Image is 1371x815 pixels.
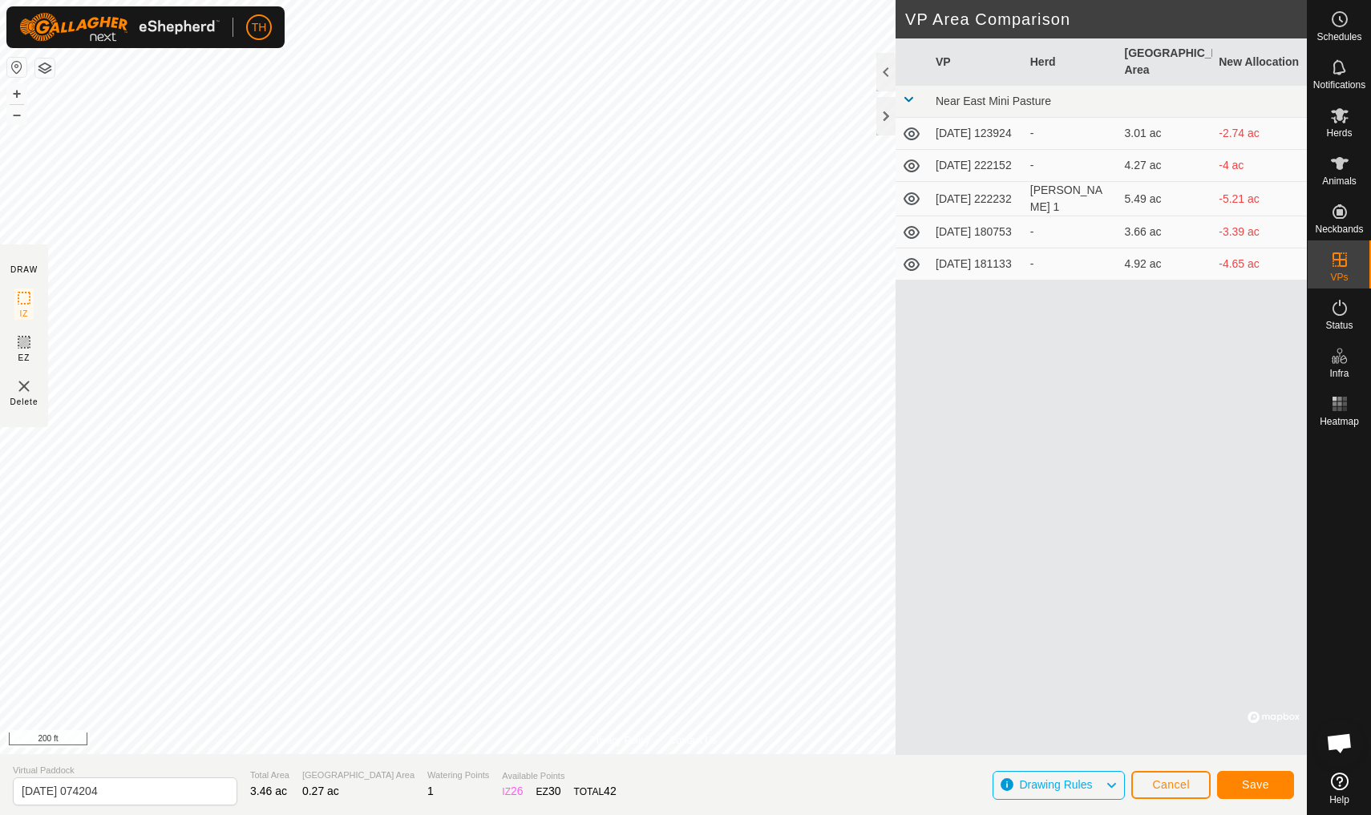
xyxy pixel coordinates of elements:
[7,105,26,124] button: –
[1315,224,1363,234] span: Neckbands
[502,769,616,783] span: Available Points
[1313,80,1365,90] span: Notifications
[1212,182,1307,216] td: -5.21 ac
[302,769,415,782] span: [GEOGRAPHIC_DATA] Area
[1308,766,1371,811] a: Help
[35,59,55,78] button: Map Layers
[1329,369,1349,378] span: Infra
[1212,38,1307,86] th: New Allocation
[574,783,617,800] div: TOTAL
[250,785,287,797] span: 3.46 ac
[14,377,34,396] img: VP
[10,396,38,408] span: Delete
[302,785,339,797] span: 0.27 ac
[1316,719,1364,767] div: Open chat
[7,58,26,77] button: Reset Map
[590,733,650,748] a: Privacy Policy
[1118,150,1213,182] td: 4.27 ac
[1326,128,1352,138] span: Herds
[1212,118,1307,150] td: -2.74 ac
[19,13,220,42] img: Gallagher Logo
[1118,216,1213,248] td: 3.66 ac
[1316,32,1361,42] span: Schedules
[1217,771,1294,799] button: Save
[1030,125,1112,142] div: -
[1322,176,1357,186] span: Animals
[1024,38,1118,86] th: Herd
[536,783,561,800] div: EZ
[929,150,1024,182] td: [DATE] 222152
[252,19,267,36] span: TH
[1329,795,1349,805] span: Help
[1030,256,1112,272] div: -
[1118,38,1213,86] th: [GEOGRAPHIC_DATA] Area
[548,785,561,797] span: 30
[1242,778,1269,791] span: Save
[929,216,1024,248] td: [DATE] 180753
[10,264,38,276] div: DRAW
[669,733,717,748] a: Contact Us
[905,10,1307,29] h2: VP Area Comparison
[929,118,1024,150] td: [DATE] 123924
[20,308,29,320] span: IZ
[427,785,434,797] span: 1
[13,764,237,777] span: Virtual Paddock
[1212,150,1307,182] td: -4 ac
[929,38,1024,86] th: VP
[1118,182,1213,216] td: 5.49 ac
[502,783,523,800] div: IZ
[1325,321,1353,330] span: Status
[929,248,1024,280] td: [DATE] 181133
[1152,778,1190,791] span: Cancel
[18,352,30,364] span: EZ
[1030,157,1112,174] div: -
[1019,778,1092,791] span: Drawing Rules
[936,95,1051,107] span: Near East Mini Pasture
[1320,417,1359,426] span: Heatmap
[1118,118,1213,150] td: 3.01 ac
[1131,771,1211,799] button: Cancel
[1330,272,1348,282] span: VPs
[1212,248,1307,280] td: -4.65 ac
[604,785,617,797] span: 42
[1030,224,1112,240] div: -
[1030,182,1112,216] div: [PERSON_NAME] 1
[1118,248,1213,280] td: 4.92 ac
[7,84,26,103] button: +
[427,769,489,782] span: Watering Points
[250,769,289,782] span: Total Area
[1212,216,1307,248] td: -3.39 ac
[511,785,524,797] span: 26
[929,182,1024,216] td: [DATE] 222232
